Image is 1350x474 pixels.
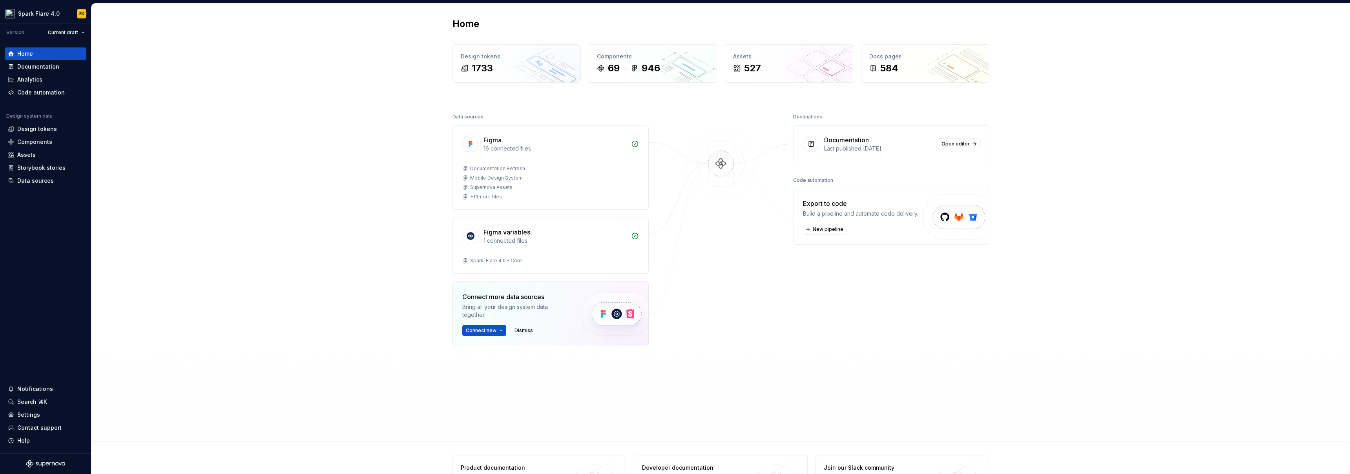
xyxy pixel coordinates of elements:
[470,258,522,264] div: Spark: Flare 4.0 - Core
[472,62,493,74] div: 1733
[803,210,918,218] div: Build a pipeline and automate code delivery.
[461,53,573,60] div: Design tokens
[470,175,523,181] div: Mobile Design System
[5,123,86,135] a: Design tokens
[793,175,833,186] div: Code automation
[5,136,86,148] a: Components
[17,125,57,133] div: Design tokens
[470,184,513,191] div: Supernova Assets
[938,138,980,149] a: Open editor
[461,464,575,472] div: Product documentation
[514,327,533,334] span: Dismiss
[608,62,620,74] div: 69
[824,464,938,472] div: Join our Slack community
[5,434,86,447] button: Help
[5,86,86,99] a: Code automation
[733,53,845,60] div: Assets
[642,464,756,472] div: Developer documentation
[5,73,86,86] a: Analytics
[5,149,86,161] a: Assets
[642,62,660,74] div: 946
[17,63,59,71] div: Documentation
[6,29,24,36] div: Version
[5,162,86,174] a: Storybook stories
[483,227,530,237] div: Figma variables
[452,218,649,274] a: Figma variables1 connected filesSpark: Flare 4.0 - Core
[483,135,502,145] div: Figma
[824,135,869,145] div: Documentation
[17,385,53,393] div: Notifications
[793,111,822,122] div: Destinations
[17,76,42,84] div: Analytics
[17,164,66,172] div: Storybook stories
[5,60,86,73] a: Documentation
[483,237,626,245] div: 1 connected files
[511,325,536,336] button: Dismiss
[18,10,60,18] div: Spark Flare 4.0
[880,62,898,74] div: 584
[17,411,40,419] div: Settings
[17,151,36,159] div: Assets
[462,303,568,319] div: Bring all your design system data together.
[79,11,84,17] div: EK
[17,398,47,406] div: Search ⌘K
[48,29,78,36] span: Current draft
[5,174,86,187] a: Data sources
[6,113,53,119] div: Design system data
[483,145,626,153] div: 16 connected files
[813,226,843,232] span: New pipeline
[462,325,506,336] button: Connect new
[744,62,761,74] div: 527
[462,292,568,301] div: Connect more data sources
[861,44,989,83] a: Docs pages584
[2,5,89,22] button: Spark Flare 4.0EK
[17,437,30,445] div: Help
[452,125,649,210] a: Figma16 connected filesDocumentation RefreshMobile Design SystemSupernova Assets+13more files
[869,53,981,60] div: Docs pages
[452,111,483,122] div: Data sources
[470,194,502,200] div: + 13 more files
[725,44,853,83] a: Assets527
[803,224,847,235] button: New pipeline
[17,89,65,96] div: Code automation
[452,44,581,83] a: Design tokens1733
[26,460,65,468] svg: Supernova Logo
[466,327,496,334] span: Connect new
[803,199,918,208] div: Export to code
[589,44,717,83] a: Components69946
[17,177,54,185] div: Data sources
[5,383,86,395] button: Notifications
[5,9,15,18] img: d6852e8b-7cd7-4438-8c0d-f5a8efe2c281.png
[5,409,86,421] a: Settings
[597,53,709,60] div: Components
[824,145,933,153] div: Last published [DATE]
[17,424,62,432] div: Contact support
[5,396,86,408] button: Search ⌘K
[17,138,52,146] div: Components
[470,165,525,172] div: Documentation Refresh
[5,47,86,60] a: Home
[452,18,479,30] h2: Home
[17,50,33,58] div: Home
[5,421,86,434] button: Contact support
[44,27,88,38] button: Current draft
[941,141,970,147] span: Open editor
